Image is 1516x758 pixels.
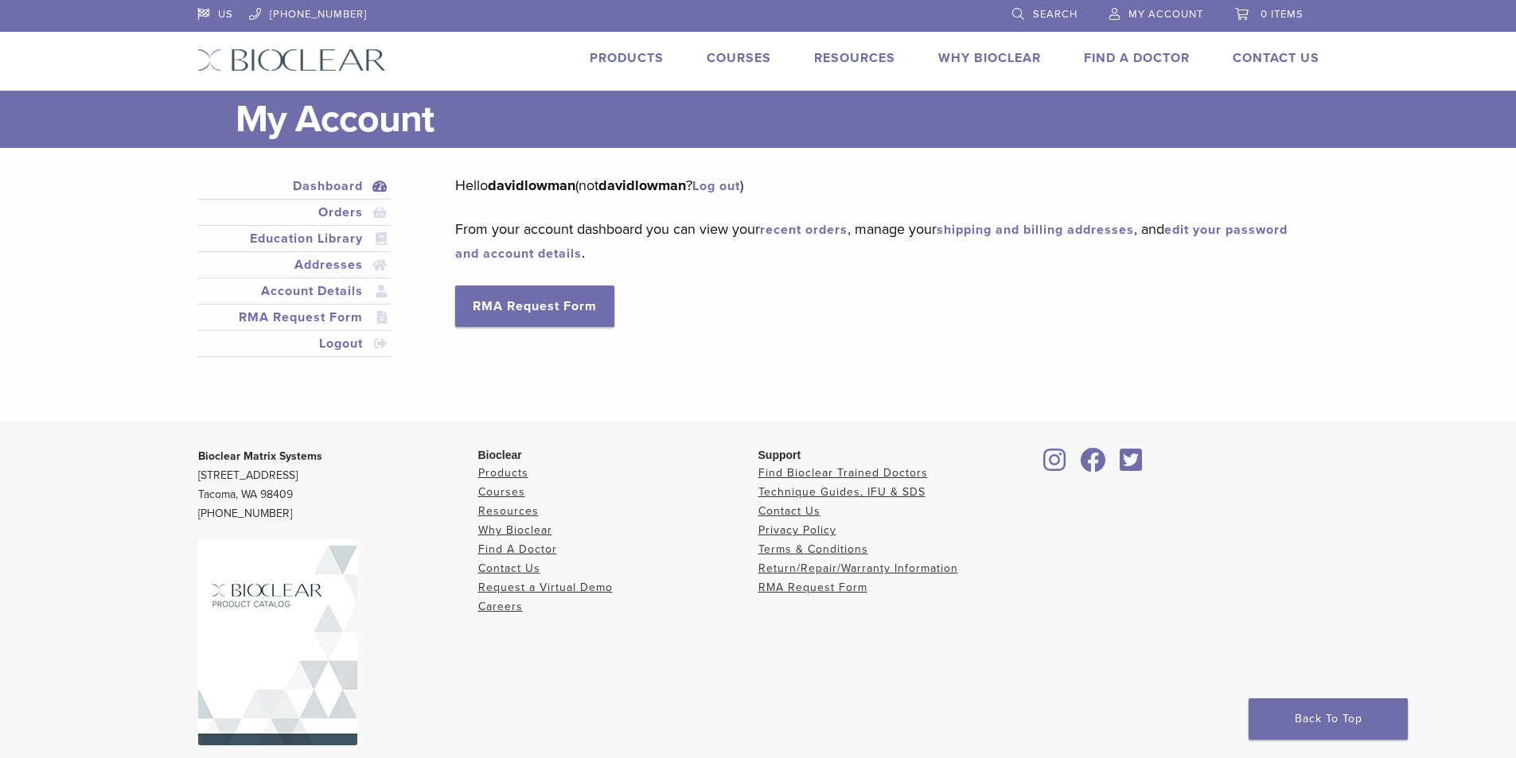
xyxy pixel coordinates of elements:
[758,449,801,461] span: Support
[1115,457,1148,473] a: Bioclear
[478,485,525,499] a: Courses
[197,173,392,376] nav: Account pages
[478,449,522,461] span: Bioclear
[598,177,686,194] strong: davidlowman
[198,447,478,523] p: [STREET_ADDRESS] Tacoma, WA 98409 [PHONE_NUMBER]
[455,173,1295,197] p: Hello (not ? )
[938,50,1041,66] a: Why Bioclear
[478,542,557,556] a: Find A Doctor
[488,177,575,194] strong: davidlowman
[201,308,388,327] a: RMA Request Form
[758,581,867,594] a: RMA Request Form
[1261,8,1304,21] span: 0 items
[201,203,388,222] a: Orders
[758,485,926,499] a: Technique Guides, IFU & SDS
[197,49,386,72] img: Bioclear
[201,255,388,274] a: Addresses
[758,562,958,575] a: Return/Repair/Warranty Information
[201,282,388,301] a: Account Details
[1039,457,1072,473] a: Bioclear
[478,523,552,537] a: Why Bioclear
[478,504,539,518] a: Resources
[201,177,388,196] a: Dashboard
[1128,8,1203,21] span: My Account
[692,178,740,194] a: Log out
[478,600,523,613] a: Careers
[758,466,928,480] a: Find Bioclear Trained Doctors
[455,286,614,327] a: RMA Request Form
[198,539,357,745] img: Bioclear
[590,50,664,66] a: Products
[1249,698,1408,740] a: Back To Top
[760,222,848,238] a: recent orders
[198,449,322,463] strong: Bioclear Matrix Systems
[455,217,1295,265] p: From your account dashboard you can view your , manage your , and .
[478,562,540,575] a: Contact Us
[236,91,1319,148] h1: My Account
[201,229,388,248] a: Education Library
[478,466,528,480] a: Products
[1233,50,1319,66] a: Contact Us
[1075,457,1112,473] a: Bioclear
[758,504,820,518] a: Contact Us
[937,222,1134,238] a: shipping and billing addresses
[707,50,771,66] a: Courses
[1033,8,1078,21] span: Search
[758,523,836,537] a: Privacy Policy
[201,334,388,353] a: Logout
[814,50,895,66] a: Resources
[478,581,613,594] a: Request a Virtual Demo
[1084,50,1190,66] a: Find A Doctor
[758,542,868,556] a: Terms & Conditions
